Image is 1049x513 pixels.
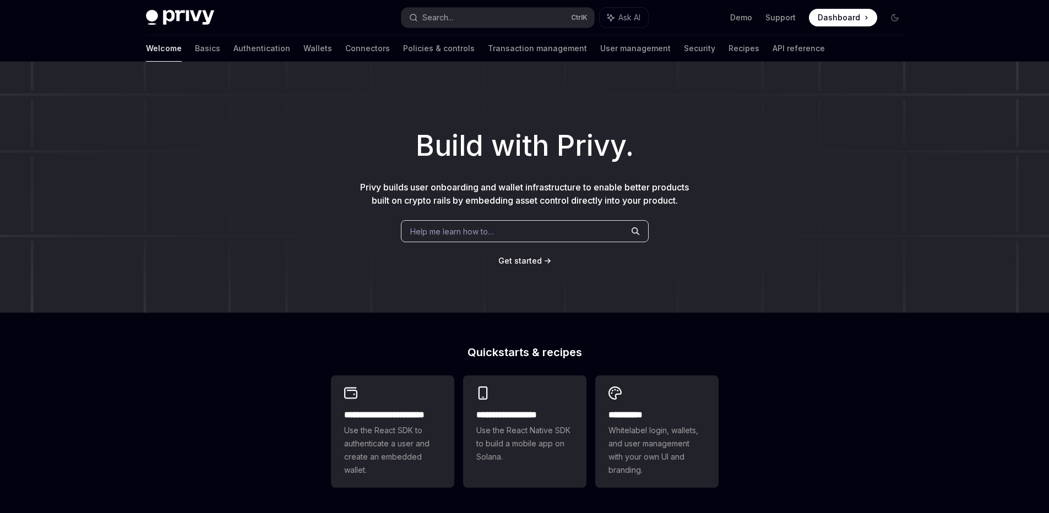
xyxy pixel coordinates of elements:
div: Search... [422,11,453,24]
a: **** **** **** ***Use the React Native SDK to build a mobile app on Solana. [463,375,586,488]
h2: Quickstarts & recipes [331,347,719,358]
a: Wallets [303,35,332,62]
a: Demo [730,12,752,23]
span: Ask AI [618,12,640,23]
a: Connectors [345,35,390,62]
a: Welcome [146,35,182,62]
a: Policies & controls [403,35,475,62]
button: Ask AI [600,8,648,28]
span: Ctrl K [571,13,588,22]
img: dark logo [146,10,214,25]
a: API reference [773,35,825,62]
a: Get started [498,255,542,266]
a: Dashboard [809,9,877,26]
a: User management [600,35,671,62]
h1: Build with Privy. [18,124,1031,167]
a: Authentication [233,35,290,62]
span: Use the React SDK to authenticate a user and create an embedded wallet. [344,424,441,477]
a: Support [765,12,796,23]
a: **** *****Whitelabel login, wallets, and user management with your own UI and branding. [595,375,719,488]
a: Recipes [729,35,759,62]
span: Dashboard [818,12,860,23]
span: Privy builds user onboarding and wallet infrastructure to enable better products built on crypto ... [360,182,689,206]
span: Use the React Native SDK to build a mobile app on Solana. [476,424,573,463]
span: Whitelabel login, wallets, and user management with your own UI and branding. [608,424,705,477]
button: Search...CtrlK [401,8,594,28]
a: Transaction management [488,35,587,62]
span: Get started [498,256,542,265]
a: Basics [195,35,220,62]
span: Help me learn how to… [410,226,494,237]
a: Security [684,35,715,62]
button: Toggle dark mode [886,9,904,26]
